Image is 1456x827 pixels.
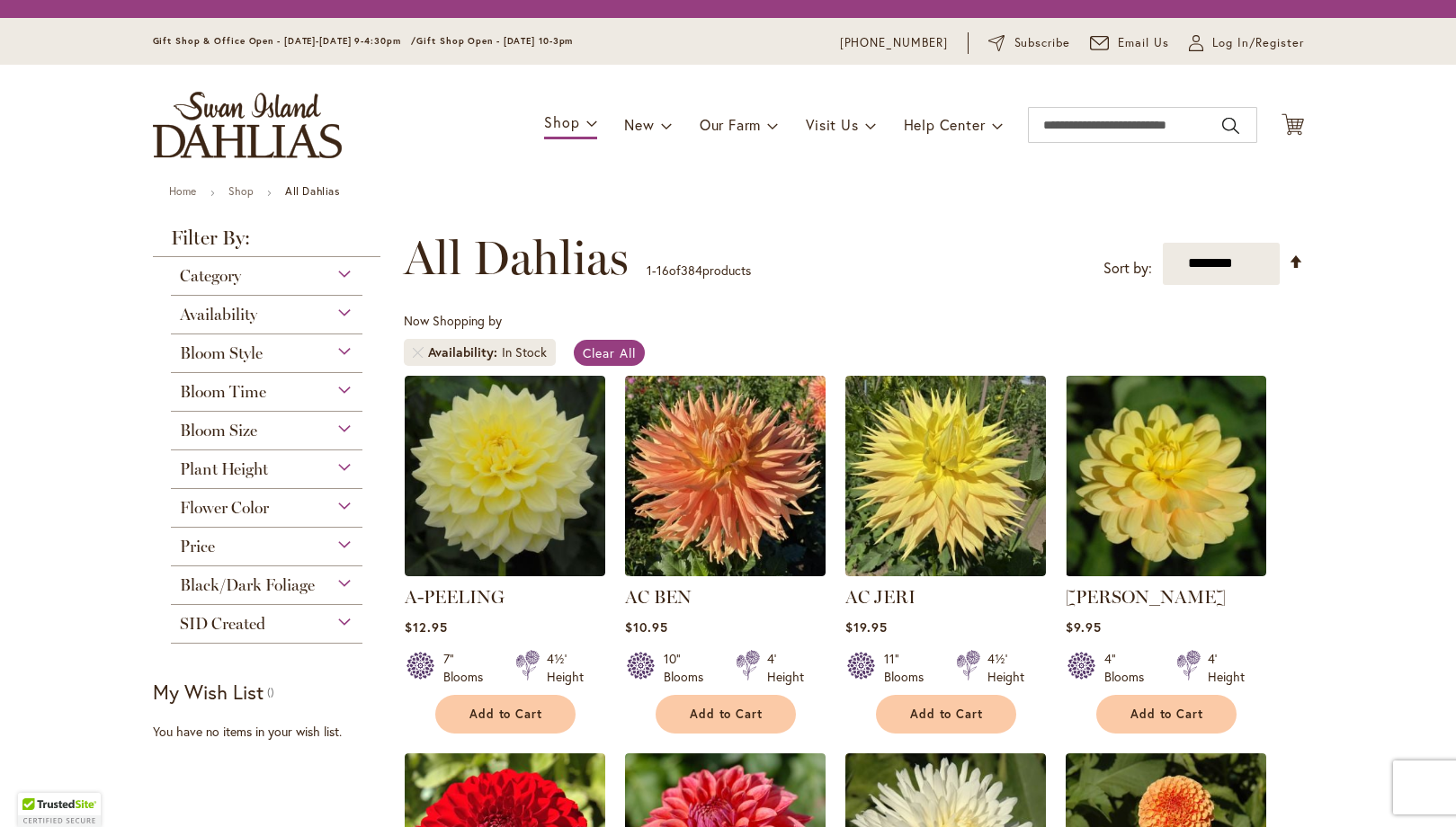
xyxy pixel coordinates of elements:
[845,376,1046,576] img: AC Jeri
[625,376,826,576] img: AC BEN
[180,575,315,595] span: Black/Dark Foliage
[876,695,1016,734] button: Add to Cart
[625,563,826,580] a: AC BEN
[153,35,417,47] span: Gift Shop & Office Open - [DATE]-[DATE] 9-4:30pm /
[681,262,702,279] span: 384
[625,618,668,636] span: $10.95
[647,262,652,279] span: 1
[624,115,654,134] span: New
[544,112,579,131] span: Shop
[416,35,573,47] span: Gift Shop Open - [DATE] 10-3pm
[1118,34,1169,52] span: Email Us
[153,723,393,741] div: You have no items in your wish list.
[180,498,269,518] span: Flower Color
[910,707,984,722] span: Add to Cart
[180,343,263,363] span: Bloom Style
[413,347,424,358] a: Remove Availability In Stock
[904,115,986,134] span: Help Center
[153,679,264,705] strong: My Wish List
[469,707,543,722] span: Add to Cart
[845,618,888,636] span: $19.95
[987,650,1024,686] div: 4½' Height
[428,343,502,361] span: Availability
[1104,650,1155,686] div: 4" Blooms
[153,92,342,158] a: store logo
[690,707,764,722] span: Add to Cart
[840,34,949,52] a: [PHONE_NUMBER]
[1066,376,1266,576] img: AHOY MATEY
[405,586,505,608] a: A-PEELING
[435,695,576,734] button: Add to Cart
[845,563,1046,580] a: AC Jeri
[767,650,804,686] div: 4' Height
[169,184,197,198] a: Home
[153,228,381,257] strong: Filter By:
[1130,707,1204,722] span: Add to Cart
[625,586,692,608] a: AC BEN
[180,614,265,634] span: SID Created
[656,695,796,734] button: Add to Cart
[845,586,916,608] a: AC JERI
[988,34,1070,52] a: Subscribe
[404,312,502,329] span: Now Shopping by
[502,343,547,361] div: In Stock
[228,184,254,198] a: Shop
[443,650,494,686] div: 7" Blooms
[180,459,268,479] span: Plant Height
[547,650,584,686] div: 4½' Height
[574,340,645,366] a: Clear All
[1189,34,1304,52] a: Log In/Register
[1014,34,1071,52] span: Subscribe
[1222,111,1238,140] button: Search
[180,266,241,286] span: Category
[1212,34,1304,52] span: Log In/Register
[806,115,858,134] span: Visit Us
[1103,252,1152,285] label: Sort by:
[180,537,215,556] span: Price
[884,650,934,686] div: 11" Blooms
[700,115,761,134] span: Our Farm
[285,184,340,198] strong: All Dahlias
[404,231,629,285] span: All Dahlias
[405,376,605,576] img: A-Peeling
[1208,650,1245,686] div: 4' Height
[647,256,751,285] p: - of products
[664,650,714,686] div: 10" Blooms
[180,382,266,402] span: Bloom Time
[1090,34,1169,52] a: Email Us
[18,793,101,827] div: TrustedSite Certified
[405,563,605,580] a: A-Peeling
[1066,618,1102,636] span: $9.95
[1066,563,1266,580] a: AHOY MATEY
[180,421,257,440] span: Bloom Size
[1096,695,1237,734] button: Add to Cart
[657,262,669,279] span: 16
[1066,586,1226,608] a: [PERSON_NAME]
[180,305,257,325] span: Availability
[583,344,636,361] span: Clear All
[405,618,448,636] span: $12.95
